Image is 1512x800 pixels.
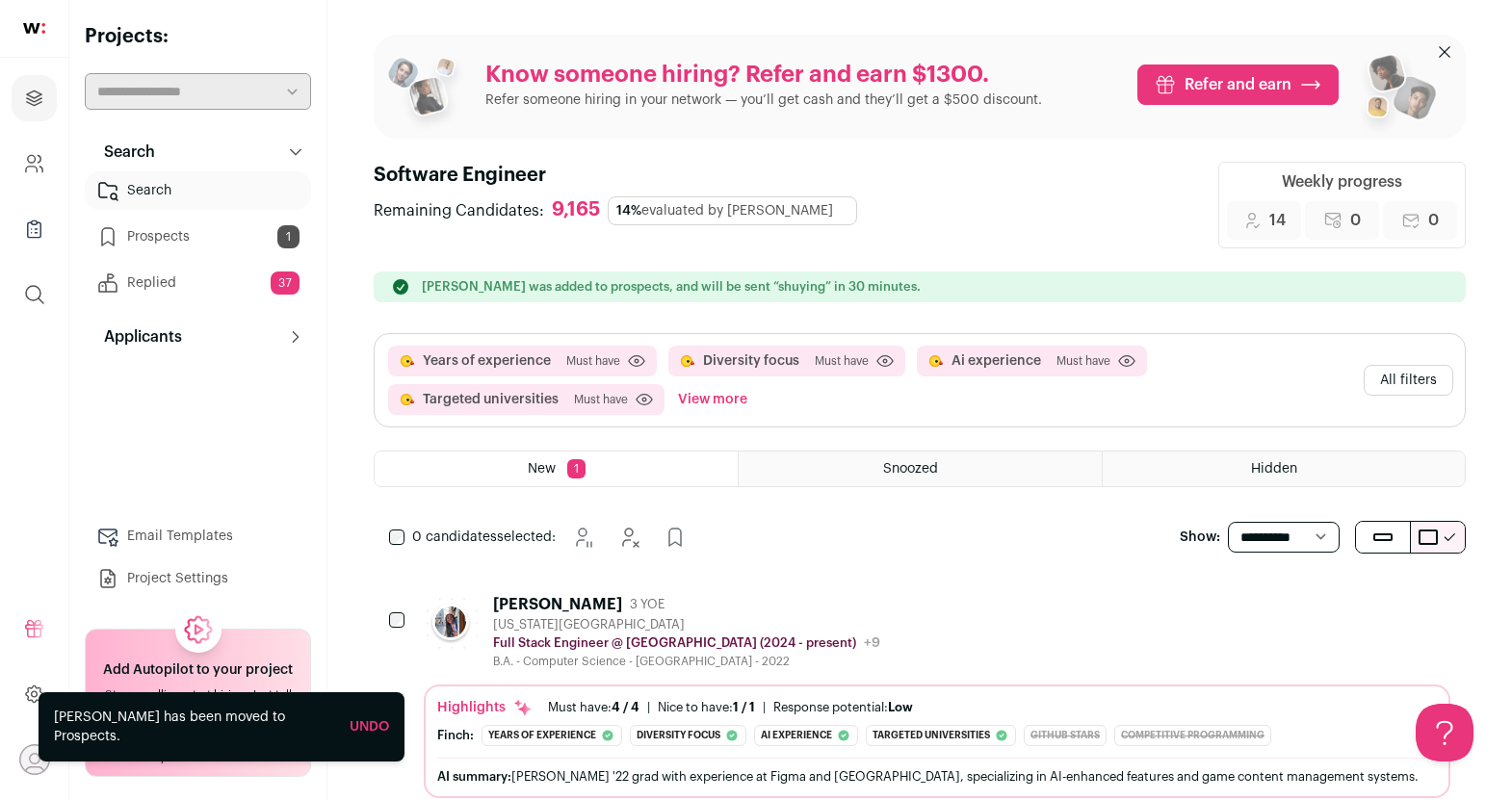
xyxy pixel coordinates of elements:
[883,462,938,476] span: Snoozed
[85,133,311,171] button: Search
[1269,209,1286,232] span: 14
[1282,170,1402,194] div: Weekly progress
[1024,725,1107,746] div: Github stars
[424,595,478,649] img: 206bb899901c8766060a5ce9b11f24b8c6aecff786bfa0c2e7f69a631be64905
[412,528,556,547] span: selected:
[424,595,1450,798] a: [PERSON_NAME] 3 YOE [US_STATE][GEOGRAPHIC_DATA] Full Stack Engineer @ [GEOGRAPHIC_DATA] (2024 - p...
[674,384,751,415] button: View more
[423,351,551,371] button: Years of experience
[19,744,50,775] button: Open dropdown
[485,60,1042,90] p: Know someone hiring? Refer and earn $1300.
[85,629,311,777] a: Add Autopilot to your project Stop scrolling, start hiring. Just tell us what you need. Our exper...
[1137,65,1339,105] a: Refer and earn
[85,318,311,356] button: Applicants
[739,452,1101,486] a: Snoozed
[630,725,746,746] div: Diversity focus
[437,728,474,743] div: Finch:
[412,530,497,544] span: 0 candidates
[85,218,311,256] a: Prospects1
[85,517,311,555] a: Email Templates
[92,325,182,348] p: Applicants
[493,595,622,614] div: [PERSON_NAME]
[85,171,311,210] a: Search
[548,700,913,715] ul: | |
[92,141,155,164] p: Search
[815,353,869,369] span: Must have
[612,701,639,713] span: 4 / 4
[437,698,533,717] div: Highlights
[85,264,311,302] a: Replied37
[773,700,913,715] div: Response potential:
[97,687,299,764] div: Stop scrolling, start hiring. Just tell us what you need. Our expert recruiters find, reach out, ...
[85,559,311,598] a: Project Settings
[385,50,470,135] img: referral_people_group_1-3817b86375c0e7f77b15e9e1740954ef64e1f78137dd7e9f4ff27367cb2cd09a.png
[630,597,665,612] span: 3 YOE
[1103,452,1465,486] a: Hidden
[485,90,1042,110] p: Refer someone hiring in your network — you’ll get cash and they’ll get a $500 discount.
[277,225,300,248] span: 1
[866,725,1016,746] div: Targeted universities
[493,635,856,651] p: Full Stack Engineer @ [GEOGRAPHIC_DATA] (2024 - present)
[423,390,559,409] button: Targeted universities
[1428,209,1439,232] span: 0
[493,617,880,632] div: [US_STATE][GEOGRAPHIC_DATA]
[85,23,311,50] h2: Projects:
[754,725,858,746] div: Ai experience
[608,196,857,225] div: evaluated by [PERSON_NAME]
[493,654,880,669] div: B.A. - Computer Science - [GEOGRAPHIC_DATA] - 2022
[548,700,639,715] div: Must have:
[1350,209,1361,232] span: 0
[1354,46,1439,139] img: referral_people_group_2-7c1ec42c15280f3369c0665c33c00ed472fd7f6af9dd0ec46c364f9a93ccf9a4.png
[566,353,620,369] span: Must have
[1364,365,1453,396] button: All filters
[952,351,1041,371] button: Ai experience
[1056,353,1110,369] span: Must have
[658,700,755,715] div: Nice to have:
[1251,462,1297,476] span: Hidden
[1180,528,1220,547] p: Show:
[616,204,641,218] span: 14%
[567,459,586,478] span: 1
[482,725,622,746] div: Years of experience
[574,392,628,407] span: Must have
[864,636,880,650] span: +9
[12,141,57,187] a: Company and ATS Settings
[422,279,921,295] p: [PERSON_NAME] was added to prospects, and will be sent “shuying” in 30 minutes.
[703,351,799,371] button: Diversity focus
[552,198,600,222] div: 9,165
[374,162,869,189] h1: Software Engineer
[271,271,300,295] span: 37
[12,206,57,252] a: Company Lists
[1114,725,1271,746] div: Competitive programming
[350,720,389,734] a: Undo
[374,199,544,222] span: Remaining Candidates:
[103,660,293,680] h2: Add Autopilot to your project
[733,701,755,713] span: 1 / 1
[1416,704,1473,761] iframe: Help Scout Beacon - Open
[12,75,57,121] a: Projects
[437,766,1437,787] div: [PERSON_NAME] '22 grad with experience at Figma and [GEOGRAPHIC_DATA], specializing in AI-enhance...
[54,708,334,746] div: [PERSON_NAME] has been moved to Prospects.
[23,23,45,34] img: wellfound-shorthand-0d5821cbd27db2630d0214b213865d53afaa358527fdda9d0ea32b1df1b89c2c.svg
[528,462,556,476] span: New
[888,701,913,713] span: Low
[437,770,511,783] span: AI summary:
